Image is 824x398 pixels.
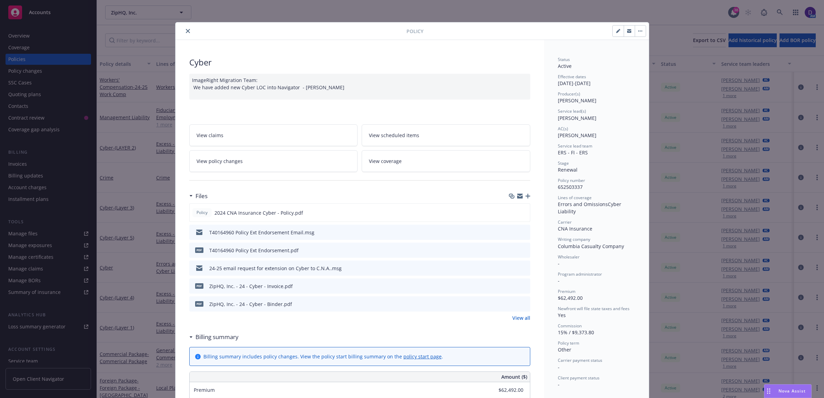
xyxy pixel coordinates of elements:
[558,295,583,301] span: $62,492.00
[558,219,572,225] span: Carrier
[214,209,303,216] span: 2024 CNA Insurance Cyber - Policy.pdf
[558,115,596,121] span: [PERSON_NAME]
[558,323,582,329] span: Commission
[197,157,243,165] span: View policy changes
[483,385,527,395] input: 0.00
[558,329,594,336] span: 15% / $9,373.80
[558,201,608,207] span: Errors and Omissions
[558,375,600,381] span: Client payment status
[369,157,402,165] span: View coverage
[195,301,203,306] span: pdf
[189,192,208,201] div: Files
[558,288,575,294] span: Premium
[510,283,516,290] button: download file
[195,283,203,288] span: pdf
[558,143,592,149] span: Service lead team
[521,229,527,236] button: preview file
[512,314,530,322] a: View all
[558,236,590,242] span: Writing company
[362,150,530,172] a: View coverage
[369,132,419,139] span: View scheduled items
[362,124,530,146] a: View scheduled items
[558,177,585,183] span: Policy number
[558,254,580,260] span: Wholesaler
[209,247,299,254] div: T40164960 Policy Ext Endorsement.pdf
[403,353,442,360] a: policy start page
[195,247,203,253] span: pdf
[558,63,572,69] span: Active
[510,209,515,216] button: download file
[558,57,570,62] span: Status
[558,195,592,201] span: Lines of coverage
[510,229,516,236] button: download file
[764,384,812,398] button: Nova Assist
[521,247,527,254] button: preview file
[558,357,602,363] span: Carrier payment status
[558,260,560,267] span: -
[764,385,773,398] div: Drag to move
[195,210,209,216] span: Policy
[184,27,192,35] button: close
[558,74,586,80] span: Effective dates
[189,150,358,172] a: View policy changes
[558,381,560,388] span: -
[406,28,423,35] span: Policy
[558,74,635,87] div: [DATE] - [DATE]
[521,209,527,216] button: preview file
[209,300,292,308] div: ZipHQ, Inc. - 24 - Cyber - Binder.pdf
[558,225,592,232] span: CNA Insurance
[558,91,580,97] span: Producer(s)
[558,277,560,284] span: -
[195,192,208,201] h3: Files
[209,265,342,272] div: 24-25 email request for extension on Cyber to C.N.A..msg
[558,306,630,312] span: Newfront will file state taxes and fees
[521,283,527,290] button: preview file
[558,340,579,346] span: Policy term
[558,271,602,277] span: Program administrator
[558,108,586,114] span: Service lead(s)
[189,124,358,146] a: View claims
[558,149,588,156] span: ERS - FI - ERS
[209,229,314,236] div: T40164960 Policy Ext Endorsement Email.msg
[501,373,527,380] span: Amount ($)
[558,346,571,353] span: Other
[521,300,527,308] button: preview file
[510,300,516,308] button: download file
[558,97,596,104] span: [PERSON_NAME]
[558,126,568,132] span: AC(s)
[194,387,215,393] span: Premium
[195,333,239,341] h3: Billing summary
[558,132,596,139] span: [PERSON_NAME]
[558,184,583,190] span: 652503337
[558,364,560,370] span: -
[558,160,569,166] span: Stage
[510,265,516,272] button: download file
[189,57,530,68] div: Cyber
[510,247,516,254] button: download file
[558,166,577,173] span: Renewal
[521,265,527,272] button: preview file
[558,243,624,249] span: Columbia Casualty Company
[197,132,223,139] span: View claims
[558,312,566,318] span: Yes
[189,333,239,341] div: Billing summary
[189,74,530,100] div: ImageRight Migration Team: We have added new Cyber LOC into Navigator - [PERSON_NAME]
[778,388,806,394] span: Nova Assist
[558,201,623,215] span: Cyber Liability
[209,283,293,290] div: ZipHQ, Inc. - 24 - Cyber - Invoice.pdf
[203,353,443,360] div: Billing summary includes policy changes. View the policy start billing summary on the .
